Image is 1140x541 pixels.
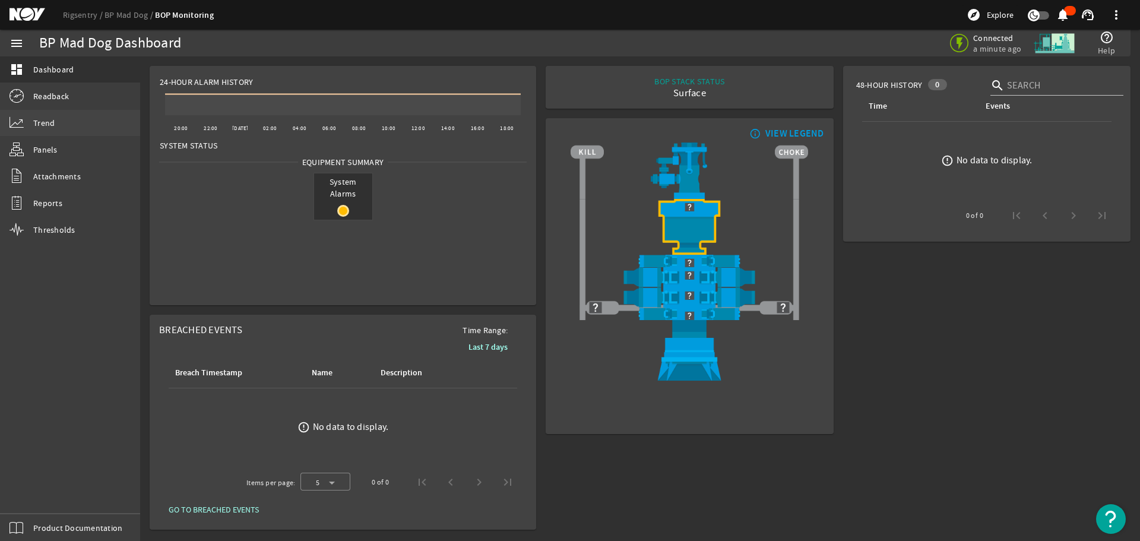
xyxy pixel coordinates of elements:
div: Events [986,100,1010,113]
img: TransparentStackSlice.png [575,224,590,242]
div: Time [869,100,887,113]
mat-icon: notifications [1056,8,1070,22]
span: Connected [973,33,1024,43]
img: Skid.svg [1032,21,1076,65]
text: 12:00 [411,125,425,132]
div: Name [312,366,332,379]
b: Last 7 days [468,341,508,353]
div: Events [984,100,1102,113]
button: more_vert [1102,1,1130,29]
div: BP Mad Dog Dashboard [39,37,181,49]
mat-icon: info_outline [747,129,761,138]
mat-icon: support_agent [1081,8,1095,22]
mat-icon: dashboard [9,62,24,77]
text: 18:00 [501,125,514,132]
div: VIEW LEGEND [765,128,824,140]
mat-icon: error_outline [941,154,954,167]
text: 04:00 [293,125,306,132]
div: No data to display. [313,421,389,433]
div: BOP STACK STATUS [654,75,724,87]
img: Unknown.png [571,287,808,303]
span: Thresholds [33,224,75,236]
span: 24-Hour Alarm History [160,76,253,88]
button: GO TO BREACHED EVENTS [159,499,268,520]
span: Reports [33,197,62,209]
a: BP Mad Dog [104,10,155,20]
img: Unknown.png [571,199,808,214]
text: 02:00 [263,125,277,132]
span: System Status [160,140,217,151]
img: RiserAdapter.png [571,143,808,199]
mat-icon: help_outline [1100,30,1114,45]
div: 0 [928,79,946,90]
div: Breach Timestamp [173,366,296,379]
img: TransparentStackSlice.png [789,224,803,242]
img: Unknown.png [571,308,808,323]
text: 10:00 [382,125,395,132]
span: Trend [33,117,55,129]
button: Explore [962,5,1018,24]
span: a minute ago [973,43,1024,54]
div: Time [867,100,970,113]
mat-icon: explore [967,8,981,22]
text: [DATE] [232,125,249,132]
img: UnknownValve.png [588,300,603,315]
input: Search [1007,78,1114,93]
button: Last 7 days [459,336,517,357]
text: 22:00 [204,125,217,132]
text: 16:00 [471,125,484,132]
span: Equipment Summary [298,156,388,168]
div: Description [381,366,422,379]
span: Panels [33,144,58,156]
span: Time Range: [453,324,517,336]
img: Unknown.png [571,267,808,283]
mat-icon: menu [9,36,24,50]
a: Rigsentry [63,10,104,20]
text: 08:00 [352,125,366,132]
text: 20:00 [174,125,188,132]
div: 0 of 0 [966,210,983,222]
img: UpperAnnular_NoValves_Fault.png [571,199,808,255]
img: UnknownValve.png [776,300,790,315]
span: Breached Events [159,324,242,336]
span: Dashboard [33,64,74,75]
button: Open Resource Center [1096,504,1126,534]
span: 48-Hour History [856,79,923,91]
span: GO TO BREACHED EVENTS [169,504,259,515]
span: Readback [33,90,69,102]
mat-icon: error_outline [297,421,310,434]
i: search [990,78,1005,93]
div: No data to display. [957,154,1033,166]
div: Name [310,366,365,379]
div: Items per page: [246,477,296,489]
div: 0 of 0 [372,476,389,488]
div: Breach Timestamp [175,366,242,379]
span: Help [1098,45,1115,56]
text: 14:00 [441,125,455,132]
span: Attachments [33,170,81,182]
div: Description [379,366,464,379]
img: Unknown.png [571,255,808,270]
a: BOP Monitoring [155,10,214,21]
span: System Alarms [314,173,372,202]
span: Explore [987,9,1014,21]
text: 06:00 [322,125,336,132]
div: Surface [654,87,724,99]
span: Product Documentation [33,522,122,534]
img: WellheadConnector.png [571,320,808,381]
